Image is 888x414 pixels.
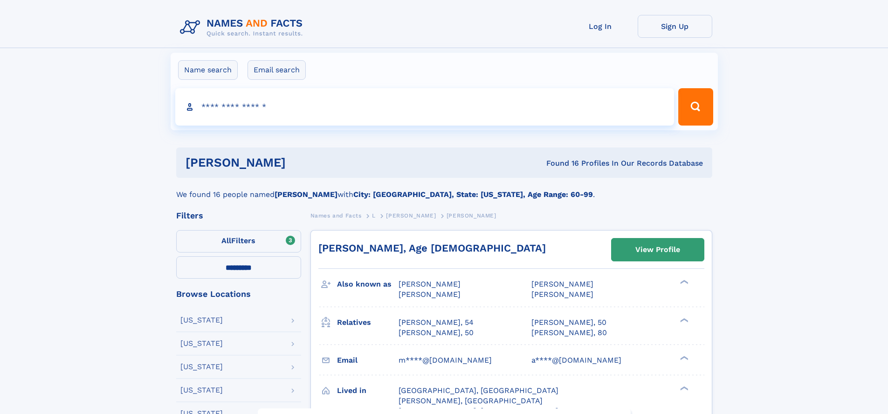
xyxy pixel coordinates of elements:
[372,210,376,221] a: L
[612,239,704,261] a: View Profile
[180,386,223,394] div: [US_STATE]
[180,316,223,324] div: [US_STATE]
[386,210,436,221] a: [PERSON_NAME]
[399,328,474,338] a: [PERSON_NAME], 50
[176,230,301,253] label: Filters
[372,212,376,219] span: L
[176,178,712,200] div: We found 16 people named with .
[416,158,703,168] div: Found 16 Profiles In Our Records Database
[638,15,712,38] a: Sign Up
[531,290,593,299] span: [PERSON_NAME]
[186,157,416,168] h1: [PERSON_NAME]
[678,279,689,285] div: ❯
[531,328,607,338] a: [PERSON_NAME], 80
[175,88,675,126] input: search input
[531,317,606,328] a: [PERSON_NAME], 50
[399,317,474,328] a: [PERSON_NAME], 54
[176,15,310,40] img: Logo Names and Facts
[178,60,238,80] label: Name search
[337,315,399,330] h3: Relatives
[337,276,399,292] h3: Also known as
[678,385,689,391] div: ❯
[399,386,558,395] span: [GEOGRAPHIC_DATA], [GEOGRAPHIC_DATA]
[318,242,546,254] a: [PERSON_NAME], Age [DEMOGRAPHIC_DATA]
[353,190,593,199] b: City: [GEOGRAPHIC_DATA], State: [US_STATE], Age Range: 60-99
[221,236,231,245] span: All
[176,290,301,298] div: Browse Locations
[337,352,399,368] h3: Email
[563,15,638,38] a: Log In
[678,355,689,361] div: ❯
[310,210,362,221] a: Names and Facts
[176,211,301,220] div: Filters
[399,290,461,299] span: [PERSON_NAME]
[635,239,680,260] div: View Profile
[447,212,496,219] span: [PERSON_NAME]
[337,383,399,399] h3: Lived in
[248,60,306,80] label: Email search
[275,190,337,199] b: [PERSON_NAME]
[531,280,593,288] span: [PERSON_NAME]
[386,212,436,219] span: [PERSON_NAME]
[678,88,713,126] button: Search Button
[180,340,223,347] div: [US_STATE]
[399,396,543,405] span: [PERSON_NAME], [GEOGRAPHIC_DATA]
[678,317,689,323] div: ❯
[399,280,461,288] span: [PERSON_NAME]
[180,363,223,371] div: [US_STATE]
